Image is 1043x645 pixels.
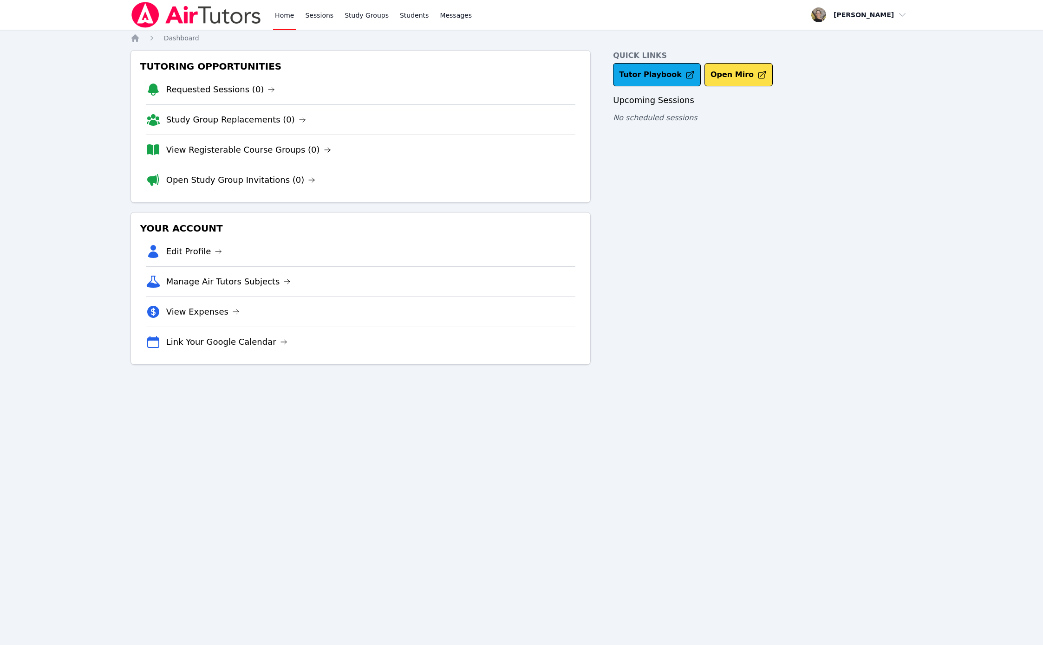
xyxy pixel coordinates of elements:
[166,143,331,156] a: View Registerable Course Groups (0)
[130,33,913,43] nav: Breadcrumb
[164,34,199,42] span: Dashboard
[166,83,275,96] a: Requested Sessions (0)
[613,113,697,122] span: No scheduled sessions
[613,63,701,86] a: Tutor Playbook
[440,11,472,20] span: Messages
[166,113,306,126] a: Study Group Replacements (0)
[166,275,291,288] a: Manage Air Tutors Subjects
[613,50,913,61] h4: Quick Links
[138,58,583,75] h3: Tutoring Opportunities
[166,245,222,258] a: Edit Profile
[166,174,316,187] a: Open Study Group Invitations (0)
[613,94,913,107] h3: Upcoming Sessions
[138,220,583,237] h3: Your Account
[704,63,773,86] button: Open Miro
[130,2,262,28] img: Air Tutors
[166,305,240,318] a: View Expenses
[166,335,287,348] a: Link Your Google Calendar
[164,33,199,43] a: Dashboard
